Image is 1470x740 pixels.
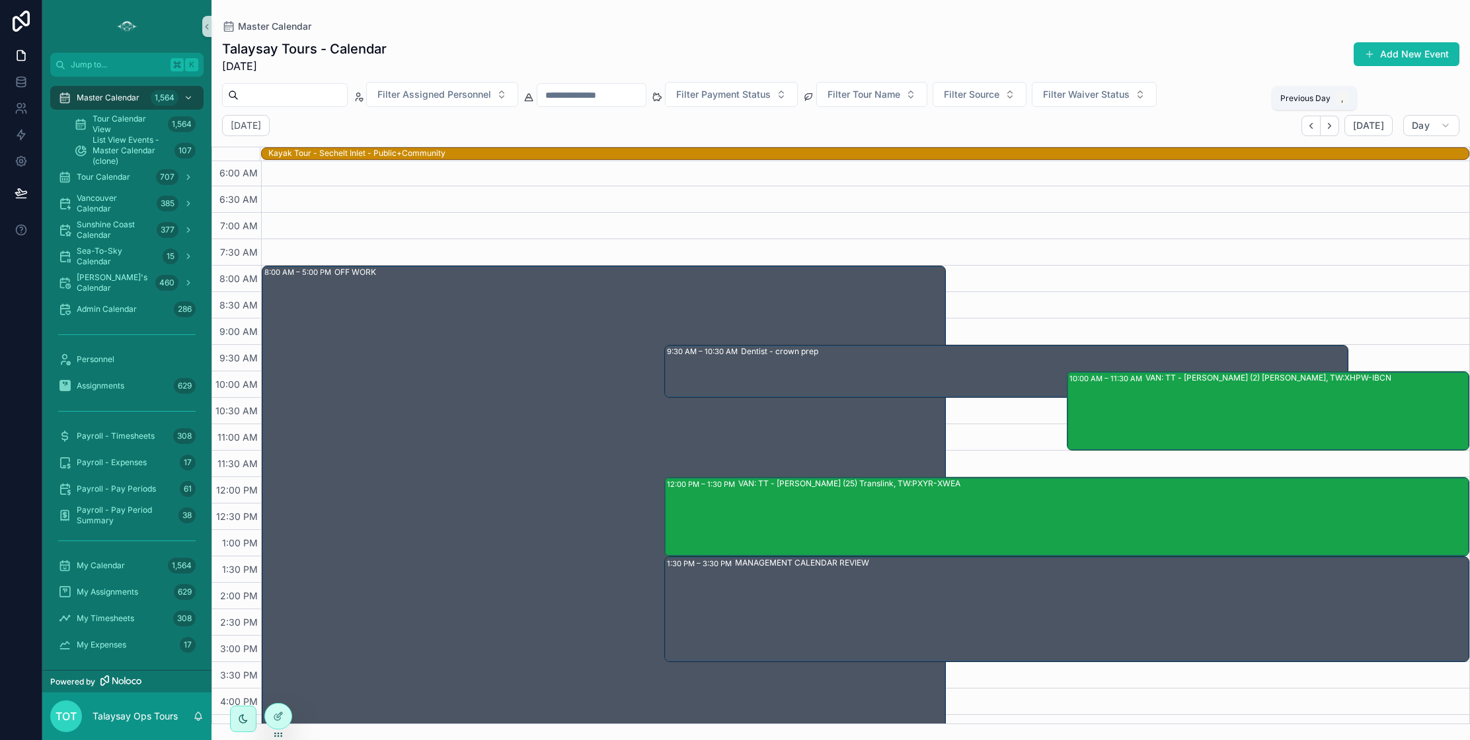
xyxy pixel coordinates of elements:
span: My Calendar [77,560,125,571]
span: Filter Tour Name [828,88,900,101]
div: 9:30 AM – 10:30 AMDentist - crown prep [665,346,1348,397]
a: Master Calendar1,564 [50,86,204,110]
button: Select Button [665,82,798,107]
img: App logo [116,16,137,37]
span: [DATE] [1353,120,1384,131]
span: 1:00 PM [219,537,261,548]
button: Add New Event [1354,42,1459,66]
div: 460 [155,275,178,291]
span: Payroll - Expenses [77,457,147,468]
a: Powered by [42,670,212,692]
div: 1:30 PM – 3:30 PMMANAGEMENT CALENDAR REVIEW [665,557,1469,661]
div: 308 [173,428,196,444]
span: 10:30 AM [212,405,261,416]
div: VAN: TT - [PERSON_NAME] (25) Translink, TW:PXYR-XWEA [738,478,960,489]
span: Sea-To-Sky Calendar [77,246,157,267]
a: My Timesheets308 [50,607,204,630]
div: 629 [174,378,196,394]
div: 38 [178,507,196,523]
a: Payroll - Pay Period Summary38 [50,503,204,527]
a: Tour Calendar View1,564 [66,112,204,136]
span: 2:00 PM [217,590,261,601]
span: Tour Calendar View [93,114,163,135]
span: Master Calendar [238,20,311,33]
span: 8:00 AM [216,273,261,284]
span: 6:00 AM [216,167,261,178]
a: Personnel [50,348,204,371]
a: Assignments629 [50,374,204,398]
span: [DATE] [222,58,387,74]
span: Powered by [50,677,95,687]
div: 1:30 PM – 3:30 PM [667,557,735,570]
a: My Expenses17 [50,633,204,657]
span: 4:30 PM [217,722,261,733]
span: Admin Calendar [77,304,137,314]
span: 12:30 PM [213,511,261,522]
a: Payroll - Pay Periods61 [50,477,204,501]
div: 8:00 AM – 5:00 PM [264,266,334,279]
span: K [186,59,197,70]
div: 12:00 PM – 1:30 PMVAN: TT - [PERSON_NAME] (25) Translink, TW:PXYR-XWEA [665,478,1469,556]
div: 286 [174,301,196,317]
span: TOT [56,708,77,724]
div: 1,564 [168,116,196,132]
span: 7:30 AM [217,246,261,258]
div: scrollable content [42,77,212,670]
span: 11:30 AM [214,458,261,469]
div: 1,564 [168,558,196,573]
span: List View Events - Master Calendar (clone) [93,135,169,166]
button: Jump to...K [50,53,204,77]
button: Select Button [366,82,518,107]
a: [PERSON_NAME]'s Calendar460 [50,271,204,295]
div: 61 [180,481,196,497]
div: 385 [157,196,178,211]
button: [DATE] [1344,115,1393,136]
div: 629 [174,584,196,600]
a: My Assignments629 [50,580,204,604]
span: Payroll - Timesheets [77,431,155,441]
p: Talaysay Ops Tours [93,710,178,723]
div: 10:00 AM – 11:30 AMVAN: TT - [PERSON_NAME] (2) [PERSON_NAME], TW:XHPW-IBCN [1067,372,1469,450]
span: 10:00 AM [212,379,261,390]
button: Next [1321,116,1339,136]
span: 2:30 PM [217,616,261,628]
div: 107 [174,143,196,159]
span: Payroll - Pay Periods [77,484,156,494]
div: 15 [163,248,178,264]
span: , [1337,93,1348,104]
button: Back [1301,116,1321,136]
a: Payroll - Expenses17 [50,451,204,474]
span: [PERSON_NAME]'s Calendar [77,272,150,293]
div: MANAGEMENT CALENDAR REVIEW [735,558,869,568]
button: Select Button [1032,82,1157,107]
span: 7:00 AM [217,220,261,231]
div: 10:00 AM – 11:30 AM [1069,372,1145,385]
div: VAN: TT - [PERSON_NAME] (2) [PERSON_NAME], TW:XHPW-IBCN [1145,373,1391,383]
a: My Calendar1,564 [50,554,204,577]
span: Assignments [77,381,124,391]
h2: [DATE] [231,119,261,132]
a: Sunshine Coast Calendar377 [50,218,204,242]
span: My Timesheets [77,613,134,624]
span: 12:00 PM [213,484,261,496]
a: Master Calendar [222,20,311,33]
span: Personnel [77,354,114,365]
div: 377 [157,222,178,238]
h1: Talaysay Tours - Calendar [222,40,387,58]
span: 4:00 PM [217,696,261,707]
span: 9:00 AM [216,326,261,337]
span: 3:00 PM [217,643,261,654]
a: Admin Calendar286 [50,297,204,321]
span: Payroll - Pay Period Summary [77,505,173,526]
span: Jump to... [71,59,165,70]
div: Kayak Tour - Sechelt Inlet - Public+Community [268,147,445,159]
span: 11:00 AM [214,431,261,443]
span: Day [1412,120,1430,131]
span: My Expenses [77,640,126,650]
span: 8:30 AM [216,299,261,311]
a: Tour Calendar707 [50,165,204,189]
span: Filter Source [944,88,999,101]
a: Sea-To-Sky Calendar15 [50,244,204,268]
a: List View Events - Master Calendar (clone)107 [66,139,204,163]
